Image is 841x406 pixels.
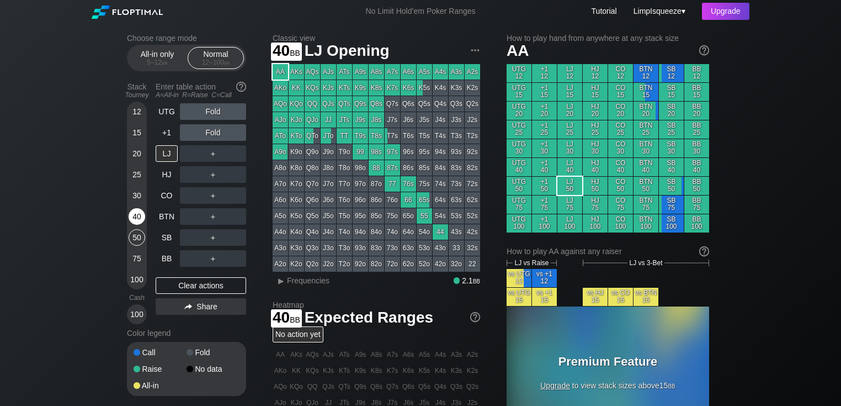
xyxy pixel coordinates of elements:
[129,145,145,162] div: 20
[156,103,178,120] div: UTG
[305,128,320,144] div: QTo
[385,176,400,192] div: 77
[532,102,557,120] div: +1 20
[134,365,187,373] div: Raise
[449,64,464,80] div: A3s
[449,144,464,160] div: 93s
[134,382,187,389] div: All-in
[401,224,416,240] div: 64o
[156,208,178,225] div: BTN
[583,139,608,157] div: HJ 30
[273,256,288,272] div: A2o
[132,48,183,68] div: All-in only
[353,128,368,144] div: T9s
[449,240,464,256] div: 33
[289,224,304,240] div: K4o
[433,80,448,96] div: K4s
[273,240,288,256] div: A3o
[449,112,464,128] div: J3s
[134,349,187,356] div: Call
[289,96,304,112] div: KQo
[449,160,464,176] div: 83s
[634,7,682,15] span: LimpIsqueeze
[417,256,432,272] div: 52o
[273,128,288,144] div: ATo
[465,192,480,208] div: 62s
[369,128,384,144] div: T8s
[369,144,384,160] div: 98s
[401,208,416,224] div: 65o
[469,311,481,323] img: help.32db89a4.svg
[659,83,684,101] div: SB 15
[507,120,531,139] div: UTG 25
[224,59,230,66] span: bb
[289,160,304,176] div: K8o
[684,158,709,176] div: BB 40
[337,80,352,96] div: KTs
[684,64,709,82] div: BB 12
[507,247,709,256] div: How to play AA against any raiser
[532,177,557,195] div: +1 50
[129,187,145,204] div: 30
[417,144,432,160] div: 95s
[684,120,709,139] div: BB 25
[507,64,531,82] div: UTG 12
[557,64,582,82] div: LJ 12
[273,208,288,224] div: A5o
[417,64,432,80] div: A5s
[684,196,709,214] div: BB 75
[449,128,464,144] div: T3s
[353,208,368,224] div: 95o
[417,176,432,192] div: 75s
[385,224,400,240] div: 74o
[273,160,288,176] div: A8o
[608,102,633,120] div: CO 20
[369,96,384,112] div: Q8s
[305,256,320,272] div: Q2o
[417,128,432,144] div: T5s
[634,196,658,214] div: BTN 75
[305,224,320,240] div: Q4o
[583,177,608,195] div: HJ 50
[337,128,352,144] div: TT
[235,81,247,93] img: help.32db89a4.svg
[129,124,145,141] div: 15
[532,158,557,176] div: +1 40
[127,34,246,43] h2: Choose range mode
[433,224,448,240] div: 44
[433,64,448,80] div: A4s
[184,304,192,310] img: share.864f2f62.svg
[385,208,400,224] div: 75o
[557,177,582,195] div: LJ 50
[507,83,531,101] div: UTG 15
[608,196,633,214] div: CO 75
[507,196,531,214] div: UTG 75
[353,240,368,256] div: 93o
[321,64,336,80] div: AJs
[433,240,448,256] div: 43o
[659,158,684,176] div: SB 40
[659,139,684,157] div: SB 30
[608,139,633,157] div: CO 30
[289,192,304,208] div: K6o
[385,80,400,96] div: K7s
[321,144,336,160] div: J9o
[369,192,384,208] div: 86o
[180,187,246,204] div: ＋
[337,176,352,192] div: T7o
[532,139,557,157] div: +1 30
[449,208,464,224] div: 53s
[385,64,400,80] div: A7s
[433,96,448,112] div: Q4s
[305,80,320,96] div: KQs
[273,34,480,43] h2: Classic view
[608,64,633,82] div: CO 12
[634,83,658,101] div: BTN 15
[289,176,304,192] div: K7o
[129,271,145,288] div: 100
[321,256,336,272] div: J2o
[289,208,304,224] div: K5o
[337,144,352,160] div: T9o
[129,250,145,267] div: 75
[583,120,608,139] div: HJ 25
